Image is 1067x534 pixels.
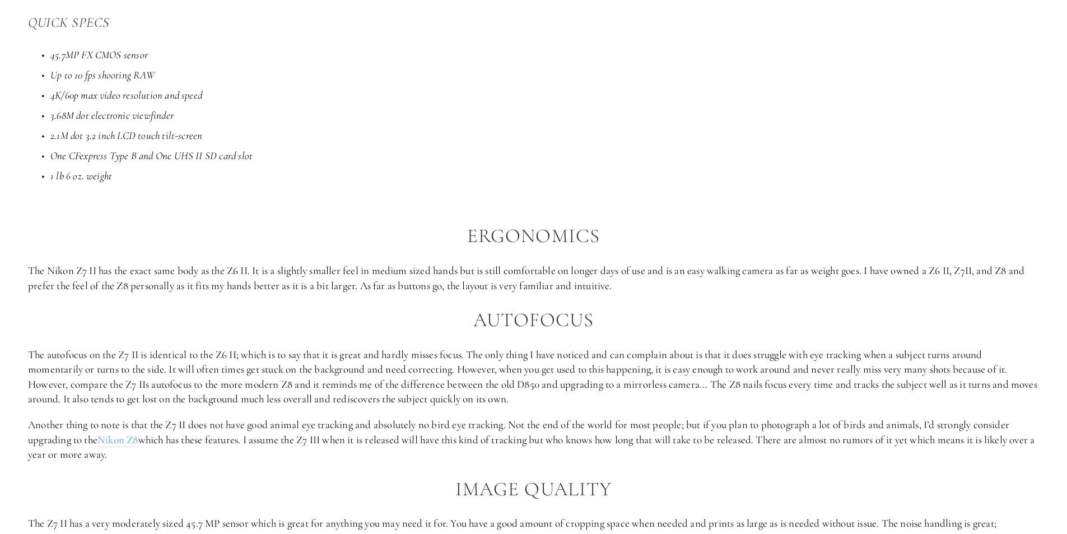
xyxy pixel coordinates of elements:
p: The autofocus on the Z7 II is identical to the Z6 II; which is to say that it is great and hardly... [28,347,1039,407]
em: Up to 10 fps shooting RAW [50,68,155,81]
h2: Autofocus [28,309,1039,331]
p: The Nikon Z7 II has the exact same body as the Z6 II. It is a slightly smaller feel in medium siz... [28,263,1039,293]
em: 2.1M dot 3.2 inch LCD touch tilt-screen [50,129,202,142]
em: 1 lb 6 oz. weight [50,169,112,182]
em: One CFexpress Type B and One UHS II SD card slot [50,149,253,162]
a: Nikon Z8 [97,433,138,447]
h2: Image Quality [28,479,1039,500]
h2: Ergonomics [28,225,1039,247]
p: Another thing to note is that the Z7 II does not have good animal eye tracking and absolutely no ... [28,417,1039,462]
em: 45.7MP FX CMOS sensor [50,48,148,61]
em: QUICK SPECS [28,14,110,31]
em: 4K/60p max video resolution and speed [50,89,202,101]
em: 3.68M dot electronic viewfinder [50,109,174,122]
